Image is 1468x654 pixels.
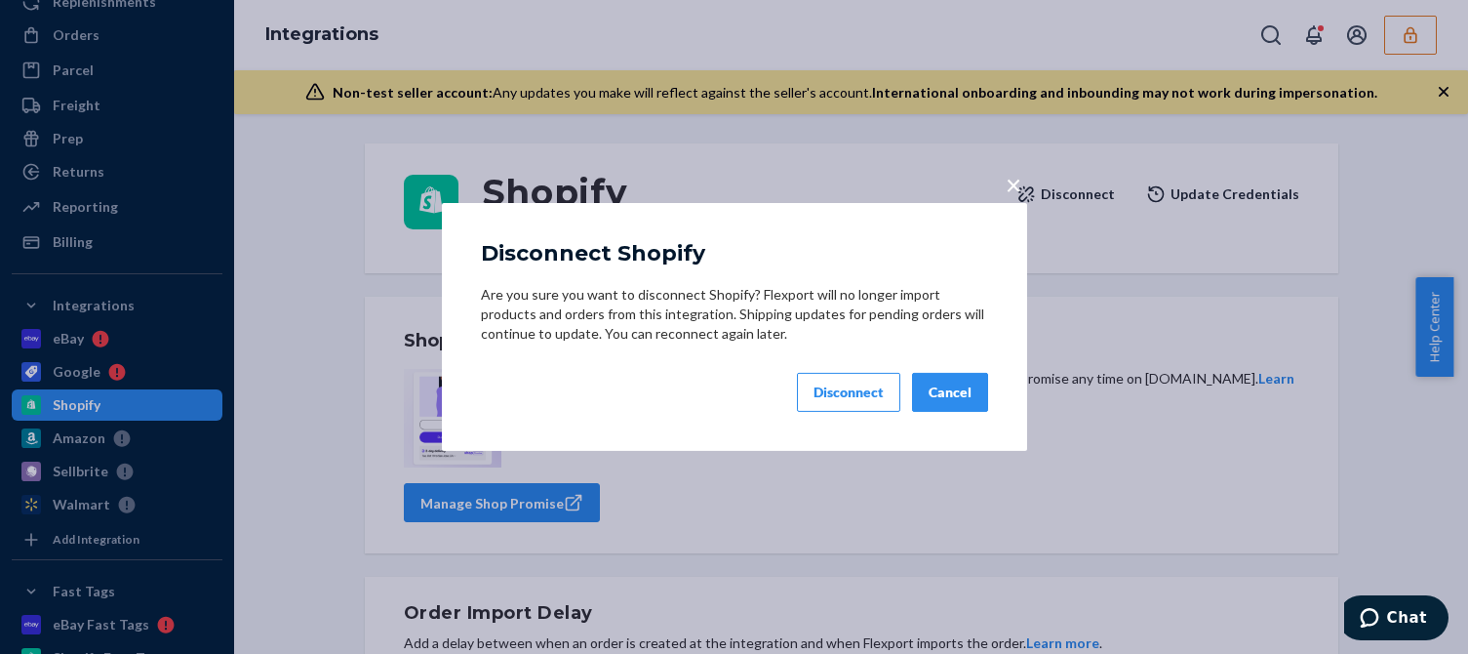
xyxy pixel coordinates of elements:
[1344,595,1448,644] iframe: Opens a widget where you can chat to one of our agents
[481,285,988,344] p: Are you sure you want to disconnect Shopify? Flexport will no longer import products and orders f...
[481,242,705,266] h5: Disconnect Shopify
[797,373,900,412] button: Disconnect
[912,373,988,412] button: Cancel
[813,383,884,402] div: Disconnect
[1006,168,1021,201] span: ×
